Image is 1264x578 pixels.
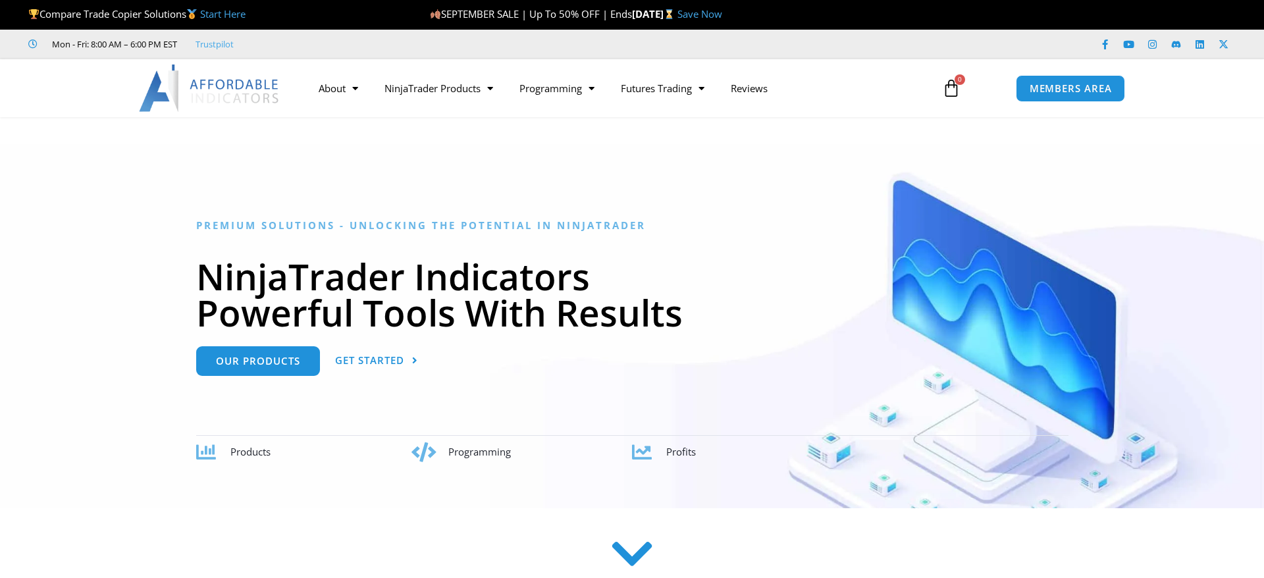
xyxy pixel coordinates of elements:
[955,74,965,85] span: 0
[200,7,246,20] a: Start Here
[139,65,280,112] img: LogoAI | Affordable Indicators – NinjaTrader
[666,445,696,458] span: Profits
[28,7,246,20] span: Compare Trade Copier Solutions
[196,219,1068,232] h6: Premium Solutions - Unlocking the Potential in NinjaTrader
[196,346,320,376] a: Our Products
[196,258,1068,330] h1: NinjaTrader Indicators Powerful Tools With Results
[196,36,234,52] a: Trustpilot
[718,73,781,103] a: Reviews
[371,73,506,103] a: NinjaTrader Products
[922,69,980,107] a: 0
[506,73,608,103] a: Programming
[448,445,511,458] span: Programming
[216,356,300,366] span: Our Products
[49,36,177,52] span: Mon - Fri: 8:00 AM – 6:00 PM EST
[430,7,632,20] span: SEPTEMBER SALE | Up To 50% OFF | Ends
[632,7,677,20] strong: [DATE]
[431,9,440,19] img: 🍂
[335,346,418,376] a: Get Started
[608,73,718,103] a: Futures Trading
[29,9,39,19] img: 🏆
[677,7,722,20] a: Save Now
[187,9,197,19] img: 🥇
[305,73,371,103] a: About
[230,445,271,458] span: Products
[664,9,674,19] img: ⌛
[335,355,404,365] span: Get Started
[1016,75,1126,102] a: MEMBERS AREA
[305,73,927,103] nav: Menu
[1030,84,1112,93] span: MEMBERS AREA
